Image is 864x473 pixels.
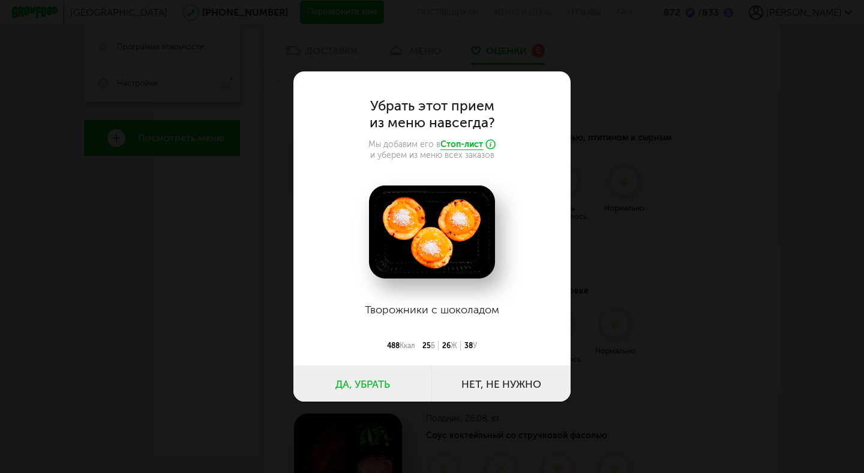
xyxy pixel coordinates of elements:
[323,97,541,131] h3: Убрать этот прием из меню навсегда?
[432,366,571,402] button: Нет, не нужно
[431,342,435,350] span: Б
[323,139,541,160] p: Мы добавим его в и уберем из меню всех заказов
[400,342,415,350] span: Ккал
[461,341,481,351] div: 38
[473,342,477,350] span: У
[383,341,419,351] div: 488
[323,291,541,329] h4: Творожники с шоколадом
[439,341,461,351] div: 26
[293,366,432,402] button: Да, убрать
[451,342,457,350] span: Ж
[369,185,495,278] img: big_ODjpldn9T9OdJK2T.png
[419,341,439,351] div: 25
[440,139,483,150] span: Стоп-лист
